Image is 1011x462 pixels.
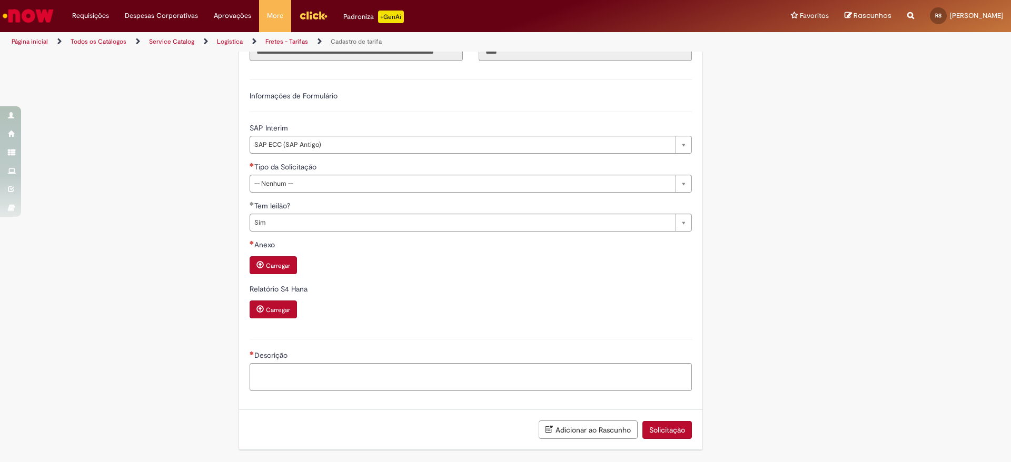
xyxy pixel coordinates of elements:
textarea: Descrição [250,363,692,391]
label: Informações de Formulário [250,91,338,101]
div: Padroniza [343,11,404,23]
ul: Trilhas de página [8,32,666,52]
button: Solicitação [642,421,692,439]
span: Tipo da Solicitação [254,162,319,172]
button: Carregar anexo de Relatório S4 Hana [250,300,297,318]
button: Adicionar ao Rascunho [539,420,638,439]
span: Sim [254,214,670,231]
a: Logistica [217,37,243,46]
small: Carregar [266,306,290,314]
img: ServiceNow [1,5,55,26]
a: Cadastro de tarifa [331,37,382,46]
span: Despesas Corporativas [125,11,198,21]
span: Obrigatório Preenchido [250,202,254,206]
a: Todos os Catálogos [71,37,126,46]
span: More [267,11,283,21]
span: Favoritos [800,11,829,21]
a: Página inicial [12,37,48,46]
span: Tem leilão? [254,201,292,210]
span: [PERSON_NAME] [950,11,1003,20]
img: click_logo_yellow_360x200.png [299,7,328,23]
span: RS [935,12,941,19]
span: SAP Interim [250,123,290,133]
span: Necessários [250,163,254,167]
span: -- Nenhum -- [254,175,670,192]
button: Carregar anexo de Anexo Required [250,256,297,274]
span: Necessários [250,240,254,245]
span: Aprovações [214,11,251,21]
span: Relatório S4 Hana [250,284,310,294]
a: Rascunhos [845,11,891,21]
span: SAP ECC (SAP Antigo) [254,136,670,153]
input: Título [250,43,463,61]
a: Service Catalog [149,37,194,46]
span: Requisições [72,11,109,21]
span: Rascunhos [854,11,891,21]
span: Descrição [254,350,290,360]
input: Código da Unidade [479,43,692,61]
span: Anexo [254,240,277,249]
small: Carregar [266,262,290,270]
p: +GenAi [378,11,404,23]
span: Necessários [250,351,254,355]
a: Fretes - Tarifas [265,37,308,46]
